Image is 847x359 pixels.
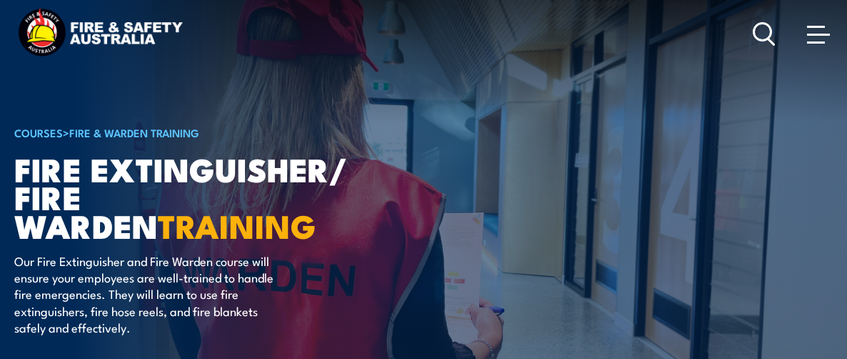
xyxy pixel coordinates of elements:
a: COURSES [14,124,63,140]
p: Our Fire Extinguisher and Fire Warden course will ensure your employees are well-trained to handl... [14,252,275,336]
strong: TRAINING [158,200,316,250]
h1: Fire Extinguisher/ Fire Warden [14,154,367,238]
h6: > [14,124,367,141]
a: Fire & Warden Training [69,124,199,140]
